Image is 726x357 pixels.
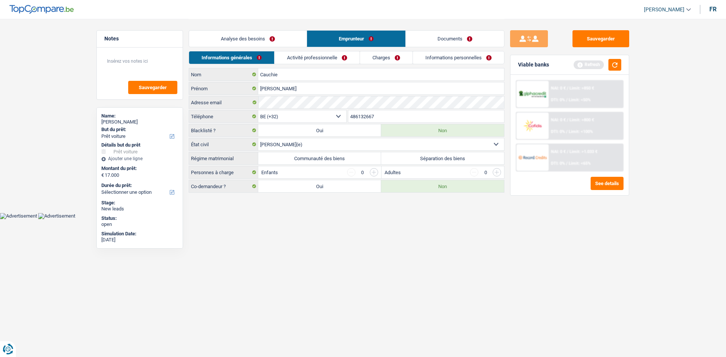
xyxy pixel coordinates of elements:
span: NAI: 0 € [551,149,566,154]
span: Limit: >1.033 € [569,149,597,154]
div: Stage: [101,200,178,206]
label: Régime matrimonial [189,152,258,164]
span: NAI: 0 € [551,86,566,91]
div: 0 [482,170,489,175]
label: Non [381,180,504,192]
a: Emprunteur [307,31,405,47]
span: Limit: <100% [569,129,593,134]
label: Durée du prêt: [101,182,177,189]
label: Personnes à charge [189,166,258,178]
label: Montant du prêt: [101,165,177,172]
h5: Notes [104,36,175,42]
span: / [567,86,568,91]
a: Informations générales [189,51,274,64]
div: New leads [101,206,178,212]
span: / [567,149,568,154]
label: Séparation des biens [381,152,504,164]
span: Limit: >800 € [569,117,594,122]
span: / [566,161,568,166]
label: Adultes [385,170,401,175]
div: Détails but du prêt [101,142,178,148]
button: See details [591,177,624,190]
span: Sauvegarder [139,85,167,90]
label: Nom [189,68,258,80]
span: NAI: 0 € [551,117,566,122]
button: Sauvegarder [128,81,177,94]
div: Simulation Date: [101,231,178,237]
div: [PERSON_NAME] [101,119,178,125]
span: Limit: >850 € [569,86,594,91]
label: Enfants [261,170,278,175]
div: Name: [101,113,178,119]
span: [PERSON_NAME] [644,6,684,13]
a: Informations personnelles [413,51,504,64]
div: open [101,221,178,227]
img: TopCompare Logo [9,5,74,14]
div: 0 [359,170,366,175]
div: [DATE] [101,237,178,243]
div: Viable banks [518,62,549,68]
span: DTI: 0% [551,161,565,166]
span: DTI: 0% [551,97,565,102]
span: / [567,117,568,122]
span: Limit: <65% [569,161,591,166]
a: [PERSON_NAME] [638,3,691,16]
a: Documents [406,31,504,47]
span: / [566,129,568,134]
a: Activité professionnelle [275,51,360,64]
label: Prénom [189,82,258,94]
span: € [101,172,104,178]
label: Non [381,124,504,136]
label: Oui [258,180,381,192]
img: Advertisement [38,213,75,219]
button: Sauvegarder [572,30,629,47]
img: AlphaCredit [518,90,546,99]
div: Ajouter une ligne [101,156,178,161]
img: Cofidis [518,119,546,133]
label: Téléphone [189,110,258,122]
div: Refresh [574,60,604,69]
label: Oui [258,124,381,136]
label: État civil [189,138,258,150]
span: DTI: 0% [551,129,565,134]
a: Analyse des besoins [189,31,307,47]
label: Adresse email [189,96,258,108]
a: Charges [360,51,413,64]
span: Limit: <50% [569,97,591,102]
label: But du prêt: [101,127,177,133]
div: fr [709,6,717,13]
label: Communauté des biens [258,152,381,164]
input: 401020304 [348,110,504,122]
label: Co-demandeur ? [189,180,258,192]
span: / [566,97,568,102]
img: Record Credits [518,150,546,164]
label: Blacklisté ? [189,124,258,136]
div: Status: [101,215,178,221]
